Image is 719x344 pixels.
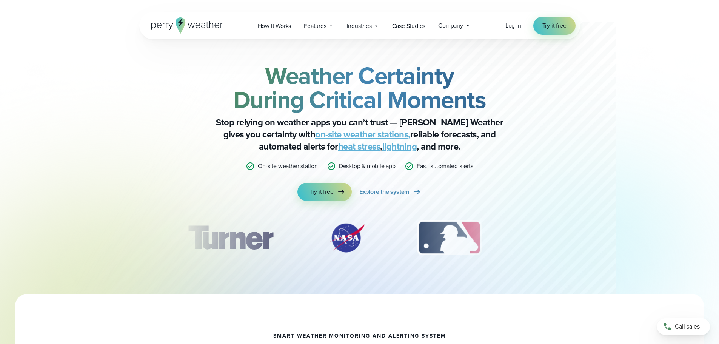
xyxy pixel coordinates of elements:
[177,219,284,257] div: 1 of 12
[233,58,486,117] strong: Weather Certainty During Critical Moments
[533,17,576,35] a: Try it free
[410,219,489,257] div: 3 of 12
[542,21,567,30] span: Try it free
[359,183,422,201] a: Explore the system
[273,333,446,339] h1: smart weather monitoring and alerting system
[382,140,417,153] a: lightning
[209,116,511,153] p: Stop relying on weather apps you can’t trust — [PERSON_NAME] Weather gives you certainty with rel...
[386,18,432,34] a: Case Studies
[505,21,521,30] a: Log in
[417,162,473,171] p: Fast, automated alerts
[304,22,326,31] span: Features
[177,219,542,261] div: slideshow
[320,219,373,257] img: NASA.svg
[675,322,700,331] span: Call sales
[309,187,334,196] span: Try it free
[392,22,426,31] span: Case Studies
[438,21,463,30] span: Company
[177,219,284,257] img: Turner-Construction_1.svg
[347,22,372,31] span: Industries
[315,128,410,141] a: on-site weather stations,
[297,183,352,201] a: Try it free
[525,219,586,257] div: 4 of 12
[410,219,489,257] img: MLB.svg
[339,162,396,171] p: Desktop & mobile app
[338,140,380,153] a: heat stress
[320,219,373,257] div: 2 of 12
[251,18,298,34] a: How it Works
[525,219,586,257] img: PGA.svg
[258,162,317,171] p: On-site weather station
[359,187,410,196] span: Explore the system
[258,22,291,31] span: How it Works
[657,318,710,335] a: Call sales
